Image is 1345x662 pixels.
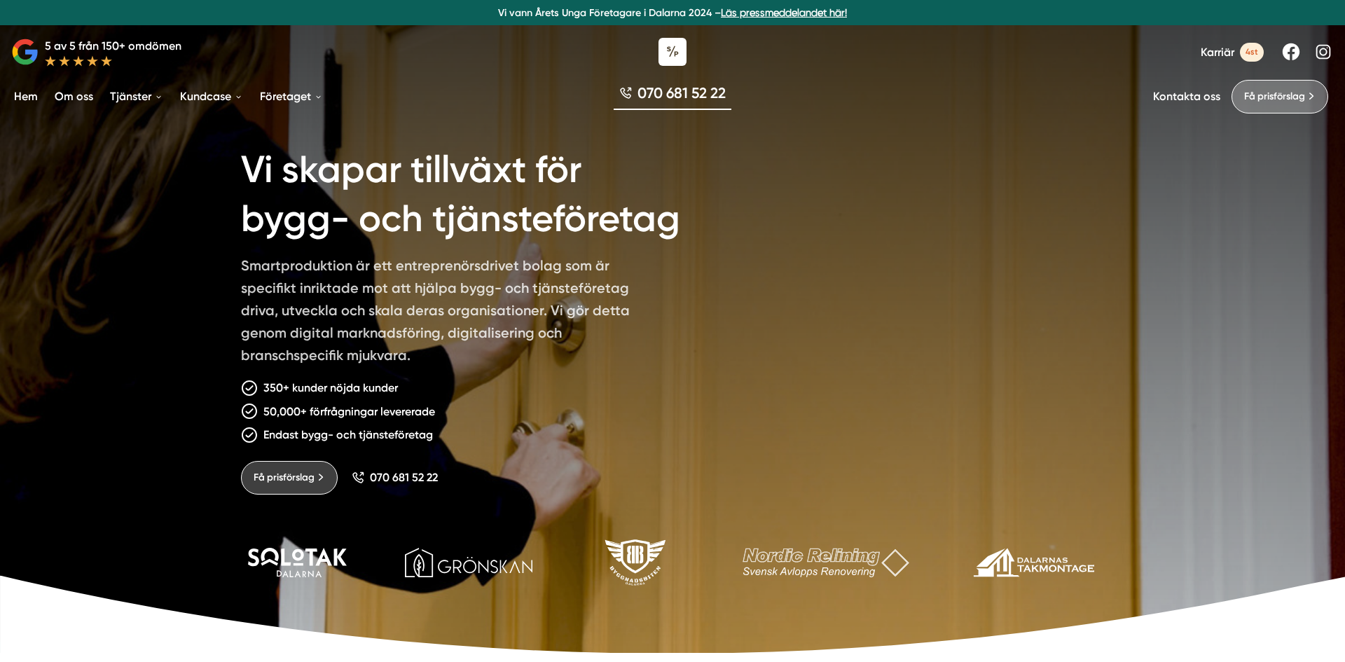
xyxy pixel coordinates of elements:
span: Få prisförslag [1244,89,1305,104]
a: 070 681 52 22 [614,83,731,110]
p: 350+ kunder nöjda kunder [263,379,398,396]
a: Företaget [257,78,326,114]
span: 070 681 52 22 [637,83,726,103]
p: 5 av 5 från 150+ omdömen [45,37,181,55]
p: Vi vann Årets Unga Företagare i Dalarna 2024 – [6,6,1339,20]
span: Få prisförslag [254,470,315,485]
a: Läs pressmeddelandet här! [721,7,847,18]
span: Karriär [1201,46,1234,59]
p: Endast bygg- och tjänsteföretag [263,426,433,443]
span: 4st [1240,43,1264,62]
a: Hem [11,78,41,114]
a: Tjänster [107,78,166,114]
p: Smartproduktion är ett entreprenörsdrivet bolag som är specifikt inriktade mot att hjälpa bygg- o... [241,254,644,372]
a: Kundcase [177,78,246,114]
span: 070 681 52 22 [370,471,438,484]
a: Kontakta oss [1153,90,1220,103]
a: Karriär 4st [1201,43,1264,62]
a: Om oss [52,78,96,114]
p: 50,000+ förfrågningar levererade [263,403,435,420]
a: Få prisförslag [241,461,338,495]
h1: Vi skapar tillväxt för bygg- och tjänsteföretag [241,129,731,254]
a: Få prisförslag [1232,80,1328,113]
a: 070 681 52 22 [352,471,438,484]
